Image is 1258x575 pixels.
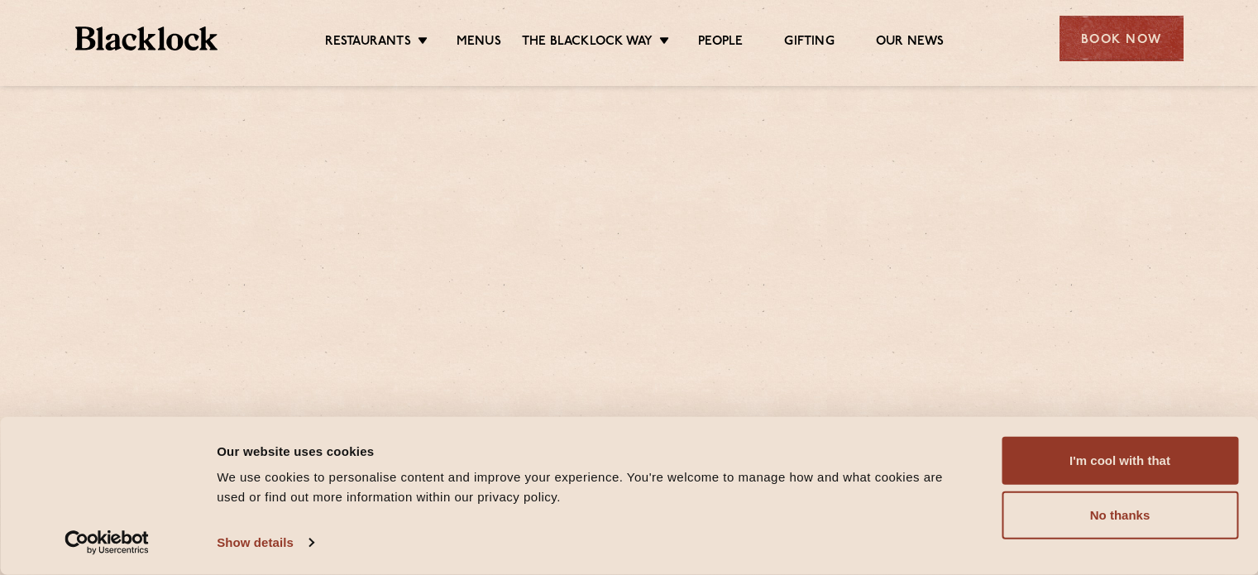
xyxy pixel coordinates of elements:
[1002,491,1238,539] button: No thanks
[522,34,653,52] a: The Blacklock Way
[325,34,411,52] a: Restaurants
[217,467,964,507] div: We use cookies to personalise content and improve your experience. You're welcome to manage how a...
[457,34,501,52] a: Menus
[35,530,179,555] a: Usercentrics Cookiebot - opens in a new window
[217,530,313,555] a: Show details
[876,34,945,52] a: Our News
[1002,437,1238,485] button: I'm cool with that
[75,26,218,50] img: BL_Textured_Logo-footer-cropped.svg
[217,441,964,461] div: Our website uses cookies
[698,34,743,52] a: People
[784,34,834,52] a: Gifting
[1059,16,1184,61] div: Book Now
